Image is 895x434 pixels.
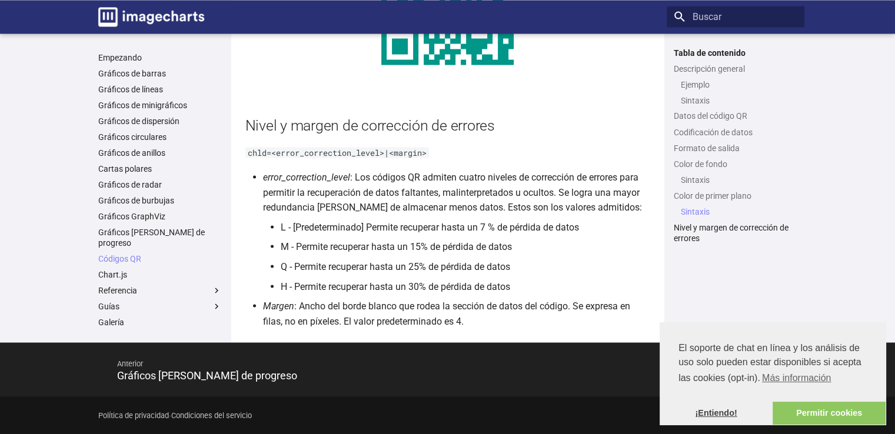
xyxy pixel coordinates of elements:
font: Ejemplo [681,80,710,89]
font: Gráficos de minigráficos [98,101,187,110]
font: Tabla de contenido [674,48,746,58]
a: Gráficos de líneas [98,84,222,95]
a: Gráficos de radar [98,179,222,190]
font: Gráficos de burbujas [98,196,174,205]
font: Gráficos de radar [98,180,162,189]
a: Color de primer plano [674,190,797,201]
div: consentimiento de cookies [660,322,886,425]
a: Nivel y margen de corrección de errores [674,222,797,243]
a: Política de privacidad [98,410,169,419]
font: Anterior [117,359,143,368]
a: Condiciones del servicio [171,410,252,419]
nav: Color de fondo [674,174,797,185]
font: error_correction_level [263,171,350,182]
a: Codificación de datos [674,126,797,137]
font: Codificación de datos [674,127,753,136]
font: ¡Entiendo! [695,408,737,418]
font: : Ancho del borde blanco que rodea la sección de datos del código. Se expresa en filas, no en píx... [263,300,630,326]
code: chld=<error_correction_level>|<margin> [245,147,429,158]
font: Q - Permite recuperar hasta un 25% de pérdida de datos [281,261,510,272]
font: Nivel y margen de corrección de errores [245,116,495,133]
a: Sintaxis [681,95,797,106]
font: - [169,410,171,419]
a: permitir cookies [773,402,886,425]
font: Datos del código QR [674,111,747,121]
a: AnteriorGráficos [PERSON_NAME] de progreso [91,345,448,394]
font: Chart.js [98,270,127,279]
a: Gráficos [PERSON_NAME] de progreso [98,227,222,248]
a: Gráficos de dispersión [98,116,222,126]
a: Cartas polares [98,163,222,174]
a: Descripción general [674,64,797,74]
a: Color de fondo [674,158,797,169]
font: Más información [762,373,831,383]
nav: Descripción general [674,79,797,106]
a: Obtenga más información sobre las cookies [760,369,833,387]
a: Sintaxis [681,174,797,185]
font: H - Permite recuperar hasta un 30% de pérdida de datos [281,281,510,292]
font: Códigos QR [98,254,141,263]
font: Color de primer plano [674,191,751,200]
a: Galería [98,317,222,328]
font: M - Permite recuperar hasta un 15% de pérdida de datos [281,241,512,252]
font: El soporte de chat en línea y los análisis de uso solo pueden estar disponibles si acepta las coo... [678,343,861,383]
font: Gráficos de dispersión [98,116,179,126]
font: Permitir cookies [796,408,862,418]
a: Gráficos circulares [98,132,222,142]
a: Chart.js [98,269,222,280]
font: Galería [98,318,124,327]
font: Gráficos circulares [98,132,167,142]
a: Gráficos GraphViz [98,211,222,222]
a: Documentación de gráficos de imágenes [94,2,209,31]
font: Sintaxis [681,96,710,105]
font: Gráficos [PERSON_NAME] de progreso [98,228,205,248]
a: Sintaxis [681,206,797,216]
nav: Tabla de contenido [667,48,804,243]
font: Sintaxis [681,175,710,184]
a: Empezando [98,52,222,63]
a: Códigos QR [98,253,222,264]
a: Descartar mensaje de cookies [660,402,773,425]
a: Gráficos de burbujas [98,195,222,206]
a: Ejemplo [681,79,797,90]
a: Gráficos de barras [98,68,222,79]
font: Gráficos de líneas [98,85,163,94]
a: Gráficos de minigráficos [98,100,222,111]
font: Nivel y margen de corrección de errores [674,222,788,242]
nav: Color de primer plano [674,206,797,216]
a: Formato de salida [674,142,797,153]
font: Guías [98,302,119,311]
input: Buscar [667,6,804,27]
font: : Los códigos QR admiten cuatro niveles de corrección de errores para permitir la recuperación de... [263,171,642,212]
a: Datos del código QR [674,111,797,121]
font: Gráficos GraphViz [98,212,165,221]
font: Referencia [98,286,137,295]
a: PróximoChart.js [448,345,804,394]
img: logo [98,7,204,26]
font: Gráficos de anillos [98,148,165,158]
font: L - [Predeterminado] Permite recuperar hasta un 7 % de pérdida de datos [281,221,579,232]
a: Gráficos de anillos [98,148,222,158]
font: Descripción general [674,64,745,74]
font: Gráficos de barras [98,69,166,78]
font: Cartas polares [98,164,152,173]
font: Formato de salida [674,143,740,152]
font: Margen [263,300,294,311]
font: Empezando [98,53,142,62]
font: Sintaxis [681,206,710,216]
font: Color de fondo [674,159,727,168]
